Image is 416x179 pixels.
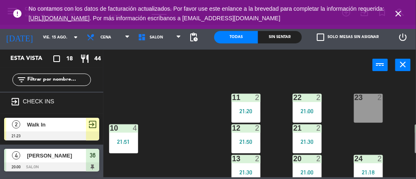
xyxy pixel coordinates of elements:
[394,9,404,19] i: close
[232,108,261,114] div: 21:20
[23,98,54,105] label: CHECK INS
[378,155,383,162] div: 2
[317,33,379,41] label: Solo mesas sin asignar
[375,60,385,69] i: power_input
[29,15,90,21] a: [URL][DOMAIN_NAME]
[90,15,280,21] a: . Por más información escríbanos a [EMAIL_ADDRESS][DOMAIN_NAME]
[17,75,26,85] i: filter_list
[12,9,22,19] i: error
[4,54,60,64] div: Esta vista
[316,155,321,162] div: 2
[255,124,260,132] div: 2
[373,59,388,71] button: power_input
[66,54,73,64] span: 18
[255,94,260,101] div: 2
[29,5,385,21] span: No contamos con los datos de facturación actualizados. Por favor use este enlance a la brevedad p...
[258,31,302,43] div: Sin sentar
[232,155,233,162] div: 13
[395,59,411,71] button: close
[294,155,294,162] div: 20
[317,33,324,41] span: check_box_outline_blank
[109,139,138,145] div: 21:51
[398,60,408,69] i: close
[316,124,321,132] div: 2
[10,97,20,107] i: exit_to_app
[189,32,198,42] span: pending_actions
[293,139,322,145] div: 21:30
[150,35,163,40] span: SALON
[12,120,20,129] span: 2
[293,108,322,114] div: 21:00
[255,155,260,162] div: 2
[27,151,86,160] span: [PERSON_NAME]
[12,151,20,160] span: 4
[27,120,86,129] span: Walk In
[52,54,62,64] i: crop_square
[398,32,408,42] i: power_settings_new
[88,119,98,129] span: exit_to_app
[294,94,294,101] div: 22
[232,94,233,101] div: 11
[80,54,90,64] i: restaurant
[316,94,321,101] div: 2
[71,32,81,42] i: arrow_drop_down
[90,150,96,160] span: 36
[293,169,322,175] div: 21:00
[232,169,261,175] div: 21:30
[354,169,383,175] div: 21:18
[26,75,91,84] input: Filtrar por nombre...
[232,139,261,145] div: 21:50
[294,124,294,132] div: 21
[133,124,138,132] div: 4
[100,35,111,40] span: Cena
[232,124,233,132] div: 12
[378,94,383,101] div: 2
[94,54,101,64] span: 44
[214,31,258,43] div: Todas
